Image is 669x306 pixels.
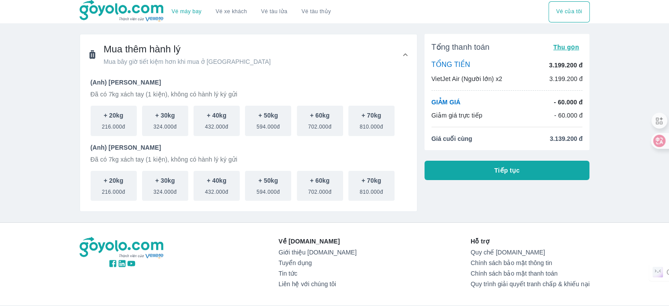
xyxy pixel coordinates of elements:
[424,161,590,180] button: Tiếp tục
[362,111,381,120] p: + 70kg
[554,111,583,120] p: - 60.000 đ
[104,43,271,55] span: Mua thêm hành lý
[548,1,589,22] div: choose transportation mode
[102,120,125,130] span: 216.000đ
[91,171,406,201] div: scrollable baggage options
[154,120,177,130] span: 324.000đ
[431,134,472,143] span: Giá cuối cùng
[142,106,188,136] button: + 30kg324.000đ
[431,60,470,70] p: TỔNG TIỀN
[471,259,590,266] a: Chính sách bảo mật thông tin
[91,78,406,87] p: (Anh) [PERSON_NAME]
[194,106,240,136] button: + 40kg432.000đ
[549,61,582,70] p: 3.199.200 đ
[91,143,406,152] p: (Anh) [PERSON_NAME]
[278,280,356,288] a: Liên hệ với chúng tôi
[245,171,291,201] button: + 50kg594.000đ
[91,171,137,201] button: + 20kg216.000đ
[216,8,247,15] a: Vé xe khách
[104,176,124,185] p: + 20kg
[256,185,280,195] span: 594.000đ
[155,111,175,120] p: + 30kg
[207,176,227,185] p: + 40kg
[297,171,343,201] button: + 60kg702.000đ
[308,120,331,130] span: 702.000đ
[494,166,520,175] span: Tiếp tục
[360,120,383,130] span: 810.000đ
[104,57,271,66] span: Mua bây giờ tiết kiệm hơn khi mua ở [GEOGRAPHIC_DATA]
[142,171,188,201] button: + 30kg324.000đ
[431,42,490,52] span: Tổng thanh toán
[310,111,330,120] p: + 60kg
[91,106,406,136] div: scrollable baggage options
[278,249,356,256] a: Giới thiệu [DOMAIN_NAME]
[362,176,381,185] p: + 70kg
[553,44,579,51] span: Thu gọn
[154,185,177,195] span: 324.000đ
[205,185,228,195] span: 432.000đ
[278,237,356,246] p: Về [DOMAIN_NAME]
[471,237,590,246] p: Hỗ trợ
[80,34,417,75] div: Mua thêm hành lýMua bây giờ tiết kiệm hơn khi mua ở [GEOGRAPHIC_DATA]
[104,111,124,120] p: + 20kg
[348,171,395,201] button: + 70kg810.000đ
[471,270,590,277] a: Chính sách bảo mật thanh toán
[431,74,502,83] p: VietJet Air (Người lớn) x2
[278,259,356,266] a: Tuyển dụng
[549,74,583,83] p: 3.199.200 đ
[254,1,295,22] a: Vé tàu lửa
[258,111,278,120] p: + 50kg
[550,134,583,143] span: 3.139.200 đ
[550,41,583,53] button: Thu gọn
[194,171,240,201] button: + 40kg432.000đ
[256,120,280,130] span: 594.000đ
[431,111,483,120] p: Giảm giá trực tiếp
[172,8,201,15] a: Vé máy bay
[471,280,590,288] a: Quy trình giải quyết tranh chấp & khiếu nại
[471,249,590,256] a: Quy chế [DOMAIN_NAME]
[360,185,383,195] span: 810.000đ
[91,155,406,164] p: Đã có 7kg xách tay (1 kiện), không có hành lý ký gửi
[308,185,331,195] span: 702.000đ
[165,1,338,22] div: choose transportation mode
[294,1,338,22] button: Vé tàu thủy
[102,185,125,195] span: 216.000đ
[80,75,417,211] div: Mua thêm hành lýMua bây giờ tiết kiệm hơn khi mua ở [GEOGRAPHIC_DATA]
[297,106,343,136] button: + 60kg702.000đ
[278,270,356,277] a: Tin tức
[554,98,582,107] p: - 60.000 đ
[80,237,165,259] img: logo
[348,106,395,136] button: + 70kg810.000đ
[258,176,278,185] p: + 50kg
[91,90,406,99] p: Đã có 7kg xách tay (1 kiện), không có hành lý ký gửi
[310,176,330,185] p: + 60kg
[155,176,175,185] p: + 30kg
[205,120,228,130] span: 432.000đ
[207,111,227,120] p: + 40kg
[548,1,589,22] button: Vé của tôi
[91,106,137,136] button: + 20kg216.000đ
[245,106,291,136] button: + 50kg594.000đ
[431,98,461,107] p: GIẢM GIÁ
